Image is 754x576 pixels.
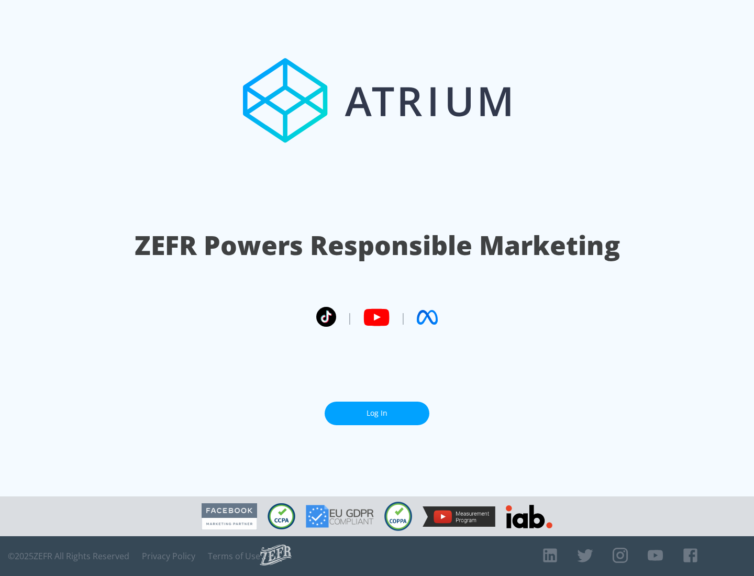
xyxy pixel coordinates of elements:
a: Log In [325,402,429,425]
img: Facebook Marketing Partner [202,503,257,530]
span: | [347,309,353,325]
span: © 2025 ZEFR All Rights Reserved [8,551,129,561]
img: GDPR Compliant [306,505,374,528]
a: Terms of Use [208,551,260,561]
img: IAB [506,505,552,528]
img: COPPA Compliant [384,502,412,531]
a: Privacy Policy [142,551,195,561]
img: CCPA Compliant [268,503,295,529]
span: | [400,309,406,325]
img: YouTube Measurement Program [423,506,495,527]
h1: ZEFR Powers Responsible Marketing [135,227,620,263]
